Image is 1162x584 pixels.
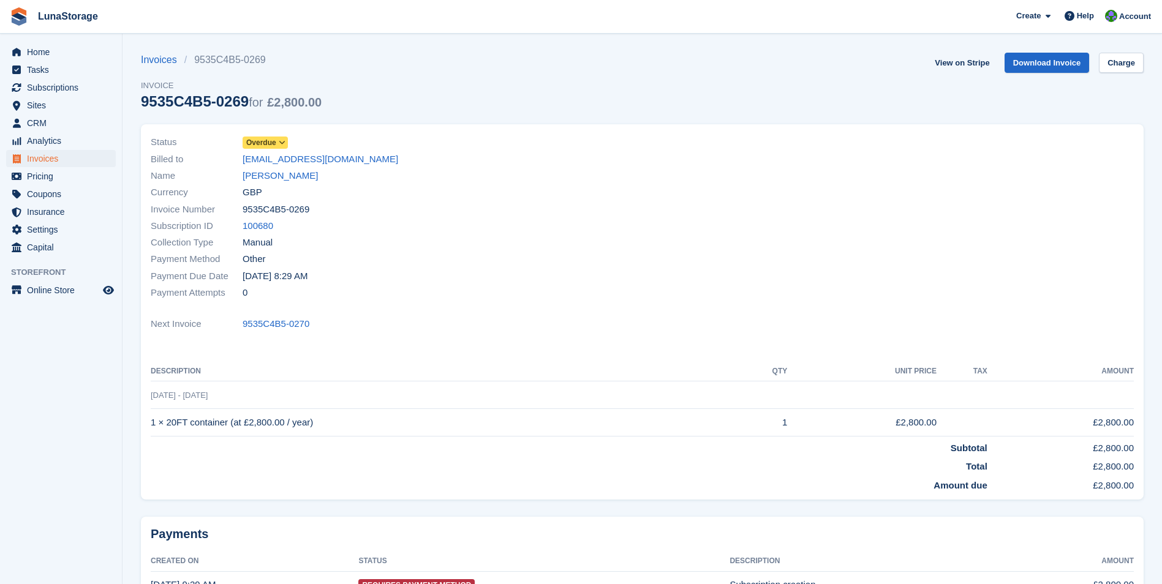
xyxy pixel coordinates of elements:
span: Invoice Number [151,203,243,217]
a: Download Invoice [1005,53,1090,73]
strong: Subtotal [951,443,987,453]
a: menu [6,221,116,238]
span: Storefront [11,266,122,279]
a: menu [6,114,116,132]
a: menu [6,97,116,114]
span: 0 [243,286,247,300]
th: Tax [937,362,987,381]
span: [DATE] - [DATE] [151,391,208,400]
a: Preview store [101,283,116,298]
a: Charge [1099,53,1144,73]
a: 9535C4B5-0270 [243,317,309,331]
a: menu [6,150,116,167]
span: Payment Attempts [151,286,243,300]
span: Payment Due Date [151,269,243,283]
span: Subscription ID [151,219,243,233]
span: Home [27,43,100,61]
nav: breadcrumbs [141,53,322,67]
a: menu [6,239,116,256]
th: Amount [987,362,1134,381]
span: Insurance [27,203,100,220]
th: Amount [1003,552,1134,571]
span: Name [151,169,243,183]
span: Manual [243,236,273,250]
th: Created On [151,552,358,571]
span: Sites [27,97,100,114]
span: Subscriptions [27,79,100,96]
img: Cathal Vaughan [1105,10,1117,22]
time: 2025-08-12 07:29:02 UTC [243,269,307,283]
span: Overdue [246,137,276,148]
span: Analytics [27,132,100,149]
th: Status [358,552,730,571]
span: Status [151,135,243,149]
span: Create [1016,10,1041,22]
span: Next Invoice [151,317,243,331]
td: £2,800.00 [987,474,1134,493]
span: Other [243,252,266,266]
a: LunaStorage [33,6,103,26]
th: Unit Price [787,362,937,381]
span: Help [1077,10,1094,22]
td: £2,800.00 [787,409,937,436]
span: CRM [27,114,100,132]
a: Overdue [243,135,288,149]
span: Billed to [151,152,243,167]
a: menu [6,282,116,299]
span: Account [1119,10,1151,23]
a: menu [6,203,116,220]
span: Invoice [141,80,322,92]
a: 100680 [243,219,273,233]
span: Collection Type [151,236,243,250]
h2: Payments [151,526,1134,542]
span: Tasks [27,61,100,78]
a: View on Stripe [930,53,994,73]
a: menu [6,79,116,96]
a: menu [6,43,116,61]
td: £2,800.00 [987,455,1134,474]
span: 9535C4B5-0269 [243,203,309,217]
td: 1 [733,409,787,436]
span: Coupons [27,185,100,203]
strong: Amount due [934,480,987,490]
a: [PERSON_NAME] [243,169,318,183]
td: £2,800.00 [987,436,1134,455]
span: Payment Method [151,252,243,266]
a: menu [6,168,116,185]
span: GBP [243,185,262,200]
span: Invoices [27,150,100,167]
a: menu [6,132,116,149]
span: £2,800.00 [267,95,322,109]
th: QTY [733,362,787,381]
th: Description [730,552,1003,571]
span: Online Store [27,282,100,299]
span: for [249,95,263,109]
img: stora-icon-8386f47178a22dfd0bd8f6a31ec36ba5ce8667c1dd55bd0f319d3a0aa187defe.svg [10,7,28,26]
a: [EMAIL_ADDRESS][DOMAIN_NAME] [243,152,398,167]
td: £2,800.00 [987,409,1134,436]
td: 1 × 20FT container (at £2,800.00 / year) [151,409,733,436]
a: menu [6,185,116,203]
strong: Total [966,461,987,471]
div: 9535C4B5-0269 [141,93,322,110]
a: Invoices [141,53,184,67]
span: Settings [27,221,100,238]
span: Capital [27,239,100,256]
span: Pricing [27,168,100,185]
a: menu [6,61,116,78]
th: Description [151,362,733,381]
span: Currency [151,185,243,200]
